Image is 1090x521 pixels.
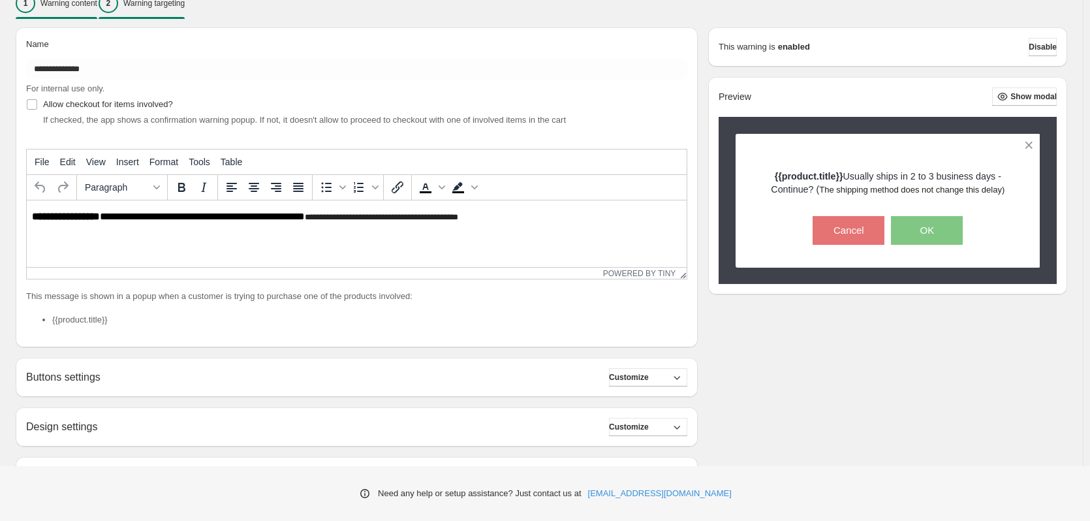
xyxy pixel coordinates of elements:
button: Bold [170,176,193,198]
p: This warning is [719,40,775,54]
iframe: Rich Text Area [27,200,687,267]
h2: Buttons settings [26,371,101,383]
li: {{product.title}} [52,313,687,326]
button: Customize [609,418,687,436]
span: For internal use only. [26,84,104,93]
button: Insert/edit link [386,176,409,198]
div: Background color [447,176,480,198]
span: Format [149,157,178,167]
span: Disable [1029,42,1057,52]
button: Italic [193,176,215,198]
div: Resize [676,268,687,279]
span: Insert [116,157,139,167]
button: Formats [80,176,164,198]
span: Show modal [1010,91,1057,102]
span: Customize [609,422,649,432]
h2: Design settings [26,420,97,433]
button: Cancel [813,216,884,245]
span: Tools [189,157,210,167]
p: This message is shown in a popup when a customer is trying to purchase one of the products involved: [26,290,687,303]
div: Bullet list [315,176,348,198]
span: Table [221,157,242,167]
button: Align center [243,176,265,198]
a: Powered by Tiny [603,269,676,278]
button: Align left [221,176,243,198]
div: Text color [414,176,447,198]
button: Customize [609,368,687,387]
span: File [35,157,50,167]
span: View [86,157,106,167]
strong: {{product.title}} [775,171,843,182]
button: OK [891,216,963,245]
button: Disable [1029,38,1057,56]
div: Numbered list [348,176,381,198]
span: Edit [60,157,76,167]
span: Paragraph [85,182,149,193]
span: Customize [609,372,649,383]
span: The shipping method does not change this delay) [819,185,1004,195]
span: Name [26,39,49,49]
p: Usually ships in 2 to 3 business days - Continue? ( [758,170,1018,197]
button: Show modal [992,87,1057,106]
span: If checked, the app shows a confirmation warning popup. If not, it doesn't allow to proceed to ch... [43,115,566,125]
a: [EMAIL_ADDRESS][DOMAIN_NAME] [588,487,732,500]
strong: enabled [778,40,810,54]
h2: Preview [719,91,751,103]
button: Justify [287,176,309,198]
button: Redo [52,176,74,198]
button: Undo [29,176,52,198]
span: Allow checkout for items involved? [43,99,173,109]
button: Align right [265,176,287,198]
